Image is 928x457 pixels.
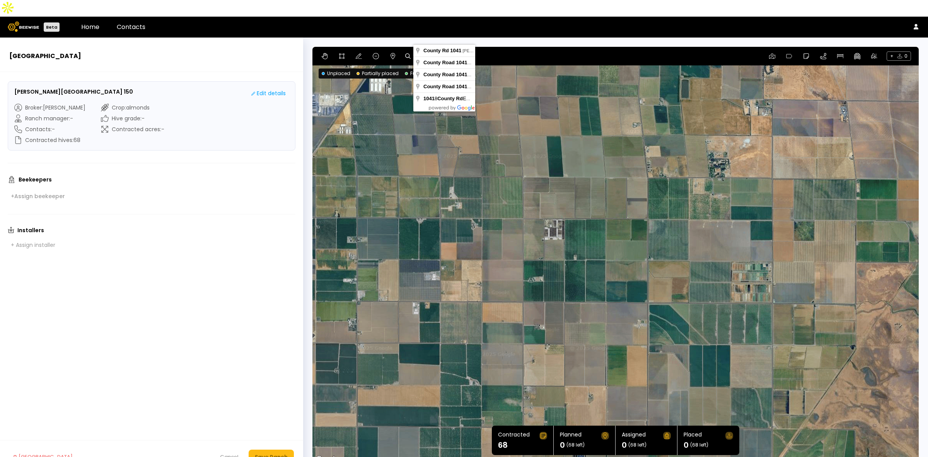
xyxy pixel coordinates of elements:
[423,96,435,101] span: 1041
[8,240,58,250] button: + Assign installer
[473,84,579,89] span: Beauty, [GEOGRAPHIC_DATA], [GEOGRAPHIC_DATA]
[101,125,164,133] div: Contracted acres : -
[684,432,702,440] div: Placed
[9,51,294,61] h2: [GEOGRAPHIC_DATA]
[14,104,85,111] div: Broker : [PERSON_NAME]
[8,191,68,202] button: +Assign beekeeper
[248,88,289,99] button: Edit details
[498,441,508,449] h1: 68
[472,60,633,65] span: [GEOGRAPHIC_DATA][US_STATE], [GEOGRAPHIC_DATA], [GEOGRAPHIC_DATA]
[19,177,52,182] h3: Beekeepers
[423,84,471,89] span: County Road 1041G
[14,115,85,122] div: Ranch manager : -
[560,441,565,449] h1: 0
[101,115,164,122] div: Hive grade : -
[423,60,471,65] span: County Road 1041K
[566,443,585,447] span: (68 left)
[11,241,55,248] div: + Assign installer
[423,96,467,101] span: 8 E
[357,70,399,77] div: Partially placed
[101,104,164,111] div: Crop : almonds
[14,88,133,96] h3: [PERSON_NAME][GEOGRAPHIC_DATA] 150
[628,443,647,447] span: (68 left)
[117,22,145,31] a: Contacts
[462,48,591,53] span: [PERSON_NAME], [GEOGRAPHIC_DATA], [GEOGRAPHIC_DATA]
[690,443,708,447] span: (68 left)
[8,22,39,32] img: Beewise logo
[17,228,44,233] h3: Installers
[437,96,463,101] span: County Rd
[81,22,99,31] a: Home
[14,125,85,133] div: Contacts : -
[251,89,286,98] div: Edit details
[887,51,911,61] span: + 0
[498,432,530,440] div: Contracted
[684,441,689,449] h1: 0
[11,193,65,200] div: + Assign beekeeper
[322,70,350,77] div: Unplaced
[423,72,471,77] span: County Road 1041
[560,432,582,440] div: Planned
[44,22,60,32] div: Beta
[622,441,627,449] h1: 0
[405,70,439,77] div: Fully placed
[423,48,461,53] span: County Rd 1041
[622,432,646,440] div: Assigned
[14,136,85,144] div: Contracted hives : 68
